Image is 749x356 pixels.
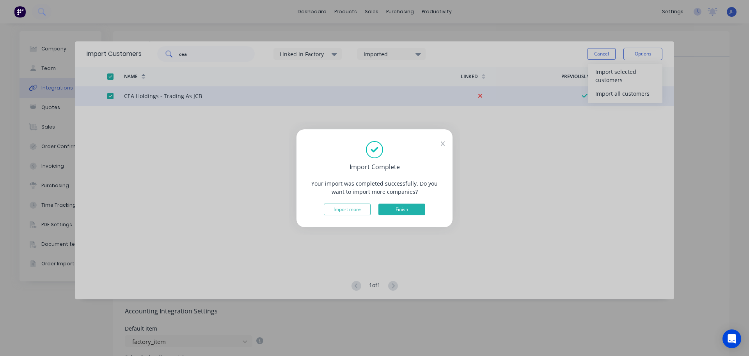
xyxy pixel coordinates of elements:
[378,204,425,215] button: Finish
[308,179,441,196] div: Your import was completed successfully. Do you want to import more companies?
[324,204,371,215] button: Import more
[14,6,26,18] img: Factory
[722,329,741,348] div: Open Intercom Messenger
[308,162,441,172] div: Import Complete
